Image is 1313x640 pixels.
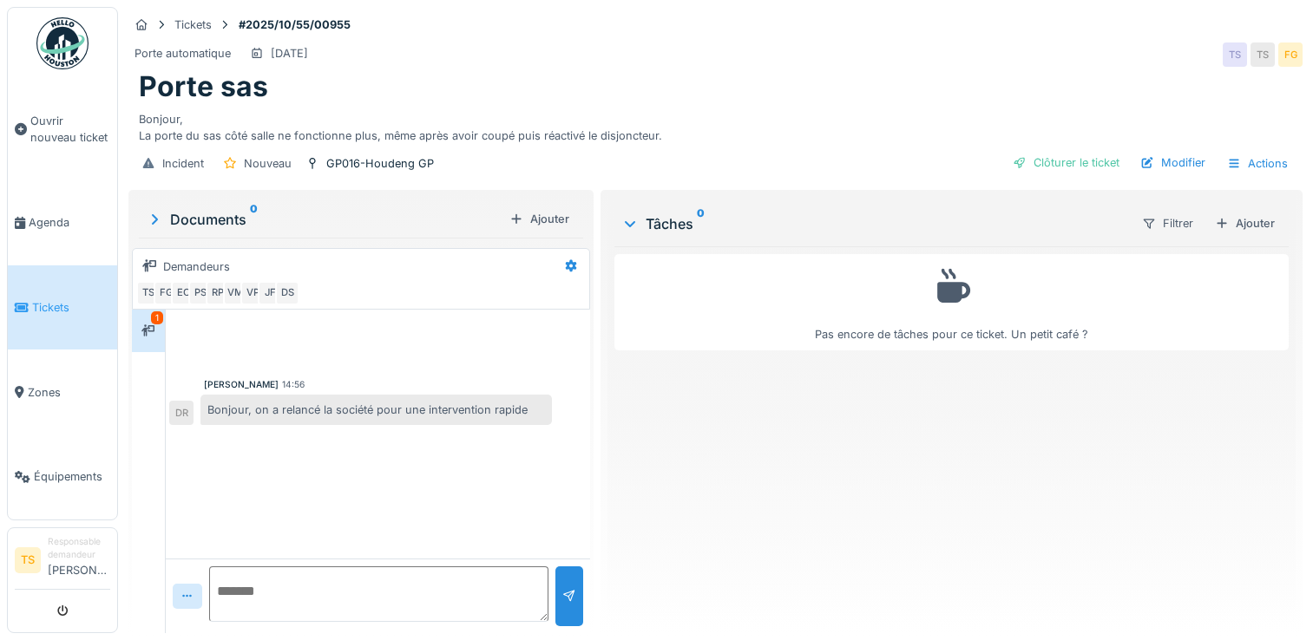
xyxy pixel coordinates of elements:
[1208,212,1282,235] div: Ajouter
[240,281,265,305] div: VP
[188,281,213,305] div: PS
[30,113,110,146] span: Ouvrir nouveau ticket
[162,155,204,172] div: Incident
[8,79,117,180] a: Ouvrir nouveau ticket
[136,281,161,305] div: TS
[135,45,231,62] div: Porte automatique
[206,281,230,305] div: RP
[171,281,195,305] div: EC
[154,281,178,305] div: FG
[244,155,292,172] div: Nouveau
[502,207,576,231] div: Ajouter
[326,155,434,172] div: GP016-Houdeng GP
[29,214,110,231] span: Agenda
[146,209,502,230] div: Documents
[28,384,110,401] span: Zones
[621,213,1127,234] div: Tâches
[271,45,308,62] div: [DATE]
[282,378,305,391] div: 14:56
[151,311,163,324] div: 1
[15,547,41,573] li: TS
[232,16,358,33] strong: #2025/10/55/00955
[223,281,247,305] div: VM
[163,258,230,275] div: Demandeurs
[36,17,89,69] img: Badge_color-CXgf-gQk.svg
[8,434,117,519] a: Équipements
[32,299,110,316] span: Tickets
[48,535,110,585] li: [PERSON_NAME]
[34,468,110,485] span: Équipements
[200,395,552,425] div: Bonjour, on a relancé la société pour une intervention rapide
[139,70,268,103] h1: Porte sas
[697,213,705,234] sup: 0
[1251,42,1275,67] div: TS
[1223,42,1247,67] div: TS
[8,265,117,350] a: Tickets
[250,209,258,230] sup: 0
[8,349,117,434] a: Zones
[15,535,110,590] a: TS Responsable demandeur[PERSON_NAME]
[8,180,117,265] a: Agenda
[169,401,194,425] div: DR
[174,16,212,33] div: Tickets
[204,378,279,391] div: [PERSON_NAME]
[1006,151,1126,174] div: Clôturer le ticket
[139,104,1292,144] div: Bonjour, La porte du sas côté salle ne fonctionne plus, même après avoir coupé puis réactivé le d...
[275,281,299,305] div: DS
[1134,211,1201,236] div: Filtrer
[626,262,1277,343] div: Pas encore de tâches pour ce ticket. Un petit café ?
[1278,42,1303,67] div: FG
[1219,151,1296,176] div: Actions
[1133,151,1212,174] div: Modifier
[258,281,282,305] div: JF
[48,535,110,562] div: Responsable demandeur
